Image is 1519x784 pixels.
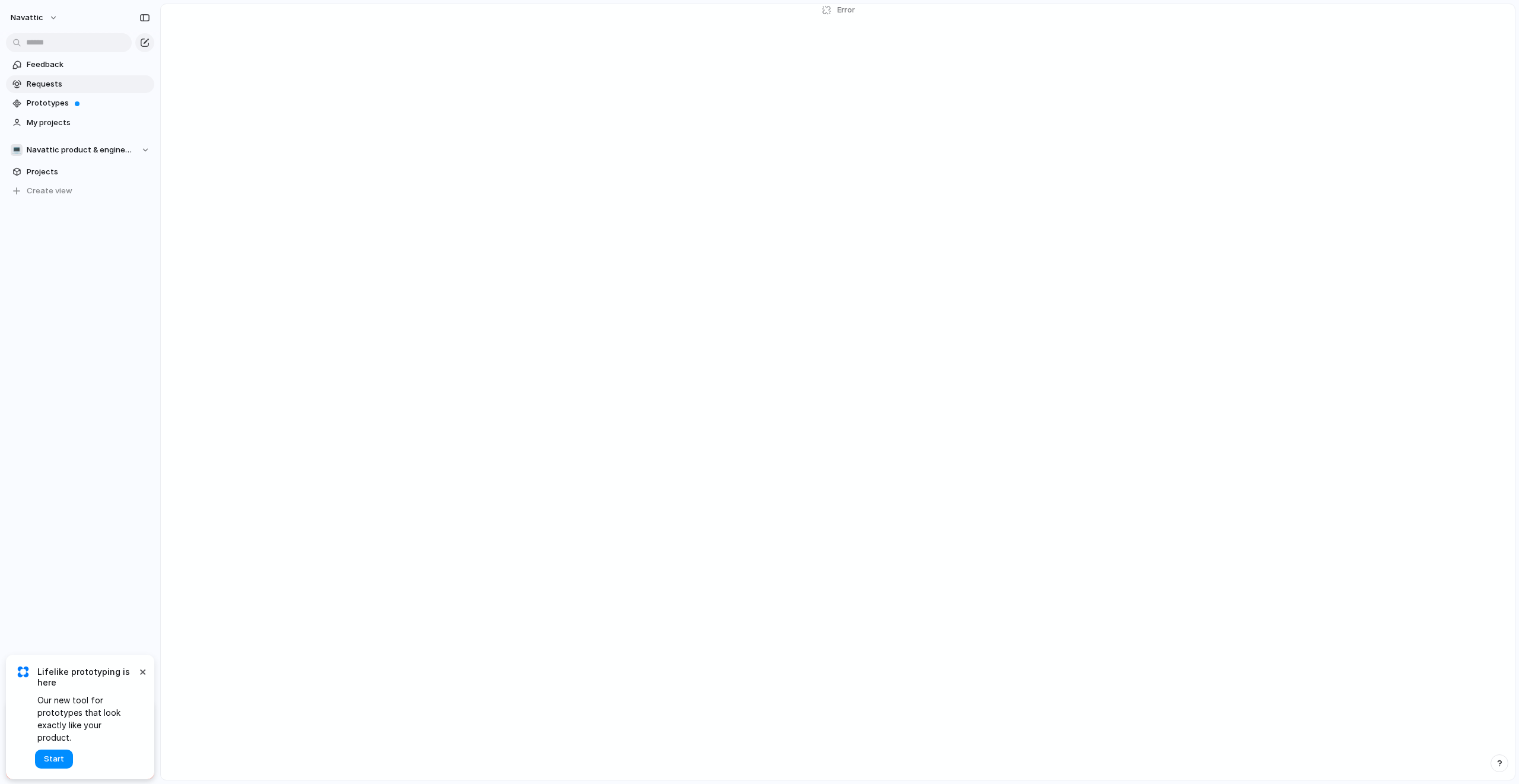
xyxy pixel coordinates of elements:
[27,97,150,109] span: Prototypes
[6,163,154,181] a: Projects
[27,144,135,156] span: Navattic product & engineering
[6,75,154,93] a: Requests
[135,664,150,678] button: Dismiss
[11,144,23,156] div: 💻
[27,185,72,197] span: Create view
[6,182,154,200] button: Create view
[27,166,150,178] span: Projects
[6,56,154,74] a: Feedback
[11,12,43,24] span: navattic
[35,750,73,769] button: Start
[837,4,855,16] span: Error
[6,114,154,132] a: My projects
[37,694,136,744] span: Our new tool for prototypes that look exactly like your product.
[44,753,64,765] span: Start
[27,117,150,129] span: My projects
[6,94,154,112] a: Prototypes
[27,59,150,71] span: Feedback
[6,141,154,159] button: 💻Navattic product & engineering
[5,8,64,27] button: navattic
[37,667,136,688] span: Lifelike prototyping is here
[27,78,150,90] span: Requests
